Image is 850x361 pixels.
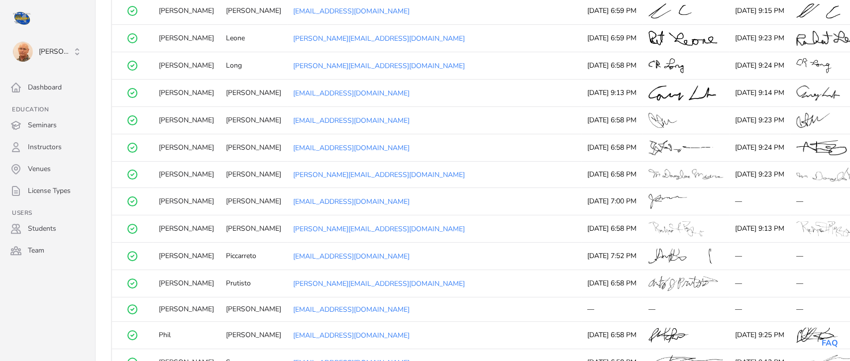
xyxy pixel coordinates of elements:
[226,196,281,206] div: [PERSON_NAME]
[12,10,32,26] img: NYSAHI
[729,80,790,107] td: [DATE] 9:14 PM
[648,140,713,155] img: Sign In Signature
[6,38,89,66] button: Tom Sherman [PERSON_NAME]
[293,305,410,314] a: [EMAIL_ADDRESS][DOMAIN_NAME]
[822,338,838,349] a: FAQ
[796,113,830,128] img: Sign Out Signature
[293,331,410,340] a: [EMAIL_ADDRESS][DOMAIN_NAME]
[293,116,410,125] a: [EMAIL_ADDRESS][DOMAIN_NAME]
[729,242,790,270] td: —
[159,6,214,16] div: [PERSON_NAME]
[648,249,712,264] img: Sign In Signature
[729,215,790,242] td: [DATE] 9:13 PM
[226,224,281,234] div: [PERSON_NAME]
[293,252,410,261] a: [EMAIL_ADDRESS][DOMAIN_NAME]
[581,52,642,80] td: [DATE] 6:58 PM
[648,328,688,343] img: Sign In Signature
[226,115,281,125] div: [PERSON_NAME]
[648,276,718,291] img: Sign In Signature
[159,251,214,261] div: [PERSON_NAME]
[226,33,281,43] div: Leone
[648,31,717,46] img: Sign In Signature
[293,34,465,43] a: [PERSON_NAME][EMAIL_ADDRESS][DOMAIN_NAME]
[796,86,840,100] img: Sign Out Signature
[159,88,214,98] div: [PERSON_NAME]
[159,170,214,180] div: [PERSON_NAME]
[159,224,214,234] div: [PERSON_NAME]
[159,143,214,153] div: [PERSON_NAME]
[796,328,838,343] img: Sign Out Signature
[729,187,790,215] td: —
[293,279,465,288] a: [PERSON_NAME][EMAIL_ADDRESS][DOMAIN_NAME]
[159,115,214,125] div: [PERSON_NAME]
[293,143,410,153] a: [EMAIL_ADDRESS][DOMAIN_NAME]
[581,107,642,134] td: [DATE] 6:58 PM
[648,58,684,73] img: Sign In Signature
[226,170,281,180] div: [PERSON_NAME]
[6,115,89,135] a: Seminars
[581,162,642,188] td: [DATE] 6:58 PM
[293,89,410,98] a: [EMAIL_ADDRESS][DOMAIN_NAME]
[226,330,281,340] div: [PERSON_NAME]
[226,251,281,261] div: Piccarreto
[729,270,790,297] td: —
[581,134,642,162] td: [DATE] 6:58 PM
[6,209,89,217] h3: Users
[581,187,642,215] td: [DATE] 7:00 PM
[226,304,281,314] div: [PERSON_NAME]
[648,86,716,100] img: Sign In Signature
[6,181,89,201] a: License Types
[293,61,465,71] a: [PERSON_NAME][EMAIL_ADDRESS][DOMAIN_NAME]
[6,105,89,113] h3: Education
[648,194,687,209] img: Sign In Signature
[581,215,642,242] td: [DATE] 6:58 PM
[159,330,214,340] div: Phil
[729,321,790,349] td: [DATE] 9:25 PM
[729,52,790,80] td: [DATE] 9:24 PM
[648,169,723,180] img: Sign In Signature
[729,134,790,162] td: [DATE] 9:24 PM
[226,6,281,16] div: [PERSON_NAME]
[226,278,281,288] div: Prutisto
[226,143,281,153] div: [PERSON_NAME]
[581,242,642,270] td: [DATE] 7:52 PM
[729,107,790,134] td: [DATE] 9:23 PM
[6,159,89,179] a: Venues
[796,140,847,155] img: Sign Out Signature
[648,3,692,18] img: Sign In Signature
[729,297,790,321] td: —
[13,42,33,62] img: Tom Sherman
[159,61,214,71] div: [PERSON_NAME]
[159,33,214,43] div: [PERSON_NAME]
[226,61,281,71] div: Long
[6,219,89,239] a: Students
[581,25,642,52] td: [DATE] 6:59 PM
[159,278,214,288] div: [PERSON_NAME]
[729,162,790,188] td: [DATE] 9:23 PM
[581,80,642,107] td: [DATE] 9:13 PM
[581,270,642,297] td: [DATE] 6:58 PM
[648,113,677,128] img: Sign In Signature
[581,321,642,349] td: [DATE] 6:58 PM
[226,88,281,98] div: [PERSON_NAME]
[796,3,840,18] img: Sign Out Signature
[796,58,831,73] img: Sign Out Signature
[642,297,729,321] td: —
[729,25,790,52] td: [DATE] 9:23 PM
[6,241,89,261] a: Team
[39,47,72,57] span: [PERSON_NAME]
[159,196,214,206] div: [PERSON_NAME]
[6,78,89,97] a: Dashboard
[159,304,214,314] div: [PERSON_NAME]
[648,221,704,236] img: Sign In Signature
[293,6,410,16] a: [EMAIL_ADDRESS][DOMAIN_NAME]
[293,170,465,180] a: [PERSON_NAME][EMAIL_ADDRESS][DOMAIN_NAME]
[6,137,89,157] a: Instructors
[581,297,642,321] td: —
[293,224,465,234] a: [PERSON_NAME][EMAIL_ADDRESS][DOMAIN_NAME]
[293,197,410,206] a: [EMAIL_ADDRESS][DOMAIN_NAME]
